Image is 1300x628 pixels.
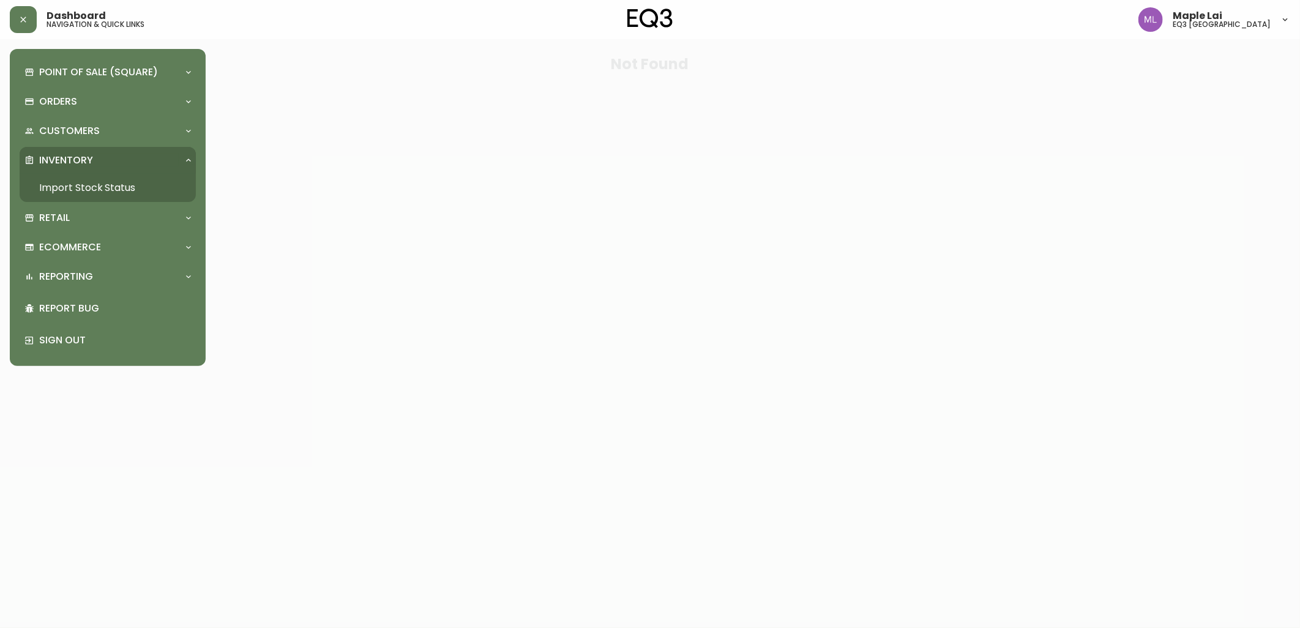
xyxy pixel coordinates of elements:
[39,302,191,315] p: Report Bug
[20,263,196,290] div: Reporting
[1173,11,1222,21] span: Maple Lai
[47,21,144,28] h5: navigation & quick links
[39,334,191,347] p: Sign Out
[20,88,196,115] div: Orders
[1173,21,1271,28] h5: eq3 [GEOGRAPHIC_DATA]
[1138,7,1163,32] img: 61e28cffcf8cc9f4e300d877dd684943
[627,9,673,28] img: logo
[39,124,100,138] p: Customers
[39,65,158,79] p: Point of Sale (Square)
[39,154,93,167] p: Inventory
[39,95,77,108] p: Orders
[20,118,196,144] div: Customers
[20,293,196,324] div: Report Bug
[20,204,196,231] div: Retail
[20,174,196,202] a: Import Stock Status
[39,270,93,283] p: Reporting
[20,59,196,86] div: Point of Sale (Square)
[47,11,106,21] span: Dashboard
[20,324,196,356] div: Sign Out
[20,147,196,174] div: Inventory
[20,234,196,261] div: Ecommerce
[39,241,101,254] p: Ecommerce
[39,211,70,225] p: Retail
